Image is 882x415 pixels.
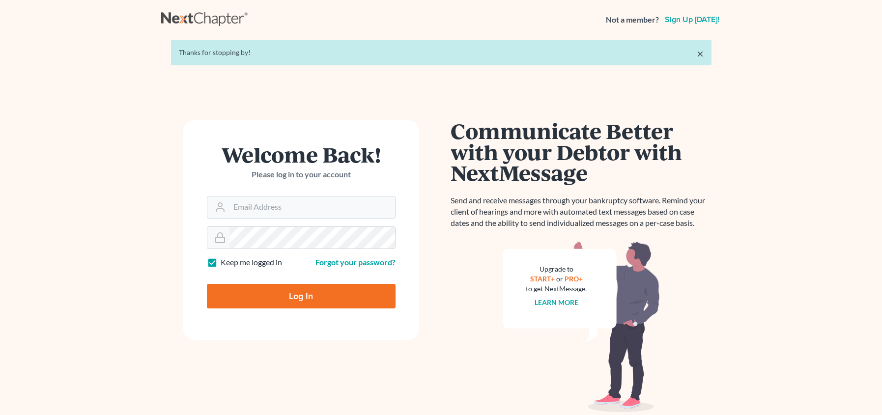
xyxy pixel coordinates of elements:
[221,257,282,268] label: Keep me logged in
[606,14,659,26] strong: Not a member?
[697,48,704,59] a: ×
[530,275,555,283] a: START+
[451,195,711,229] p: Send and receive messages through your bankruptcy software. Remind your client of hearings and mo...
[179,48,704,57] div: Thanks for stopping by!
[207,144,396,165] h1: Welcome Back!
[663,16,721,24] a: Sign up [DATE]!
[535,298,578,306] a: Learn more
[451,120,711,183] h1: Communicate Better with your Debtor with NextMessage
[315,257,396,267] a: Forgot your password?
[526,284,587,294] div: to get NextMessage.
[565,275,583,283] a: PRO+
[526,264,587,274] div: Upgrade to
[207,169,396,180] p: Please log in to your account
[229,196,395,218] input: Email Address
[556,275,563,283] span: or
[207,284,396,308] input: Log In
[503,241,660,413] img: nextmessage_bg-59042aed3d76b12b5cd301f8e5b87938c9018125f34e5fa2b7a6b67550977c72.svg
